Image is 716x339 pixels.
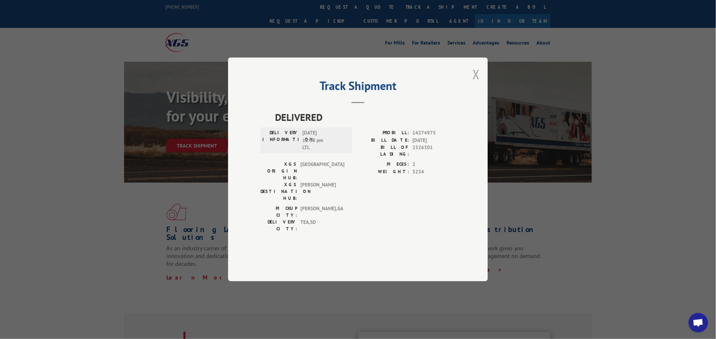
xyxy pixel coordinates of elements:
[473,66,480,83] button: Close modal
[300,161,344,182] span: [GEOGRAPHIC_DATA]
[358,168,409,176] label: WEIGHT:
[261,219,297,233] label: DELIVERY CITY:
[261,161,297,182] label: XGS ORIGIN HUB:
[302,130,346,152] span: [DATE] 12:00 pm LTL
[413,137,455,144] span: [DATE]
[300,219,344,233] span: TEA , SD
[413,144,455,158] span: 2326301
[261,81,455,94] h2: Track Shipment
[358,137,409,144] label: BILL DATE:
[261,205,297,219] label: PICKUP CITY:
[689,313,708,332] div: Open chat
[413,168,455,176] span: 5234
[261,182,297,202] label: XGS DESTINATION HUB:
[413,130,455,137] span: 14274975
[262,130,299,152] label: DELIVERY INFORMATION:
[275,110,455,125] span: DELIVERED
[358,130,409,137] label: PROBILL:
[358,161,409,169] label: PIECES:
[358,144,409,158] label: BILL OF LADING:
[413,161,455,169] span: 2
[300,205,344,219] span: [PERSON_NAME] , GA
[300,182,344,202] span: [PERSON_NAME]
